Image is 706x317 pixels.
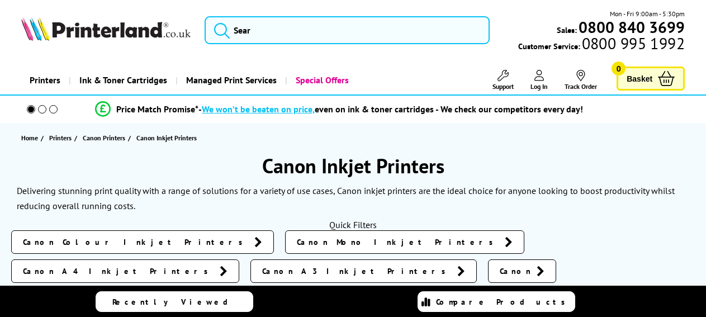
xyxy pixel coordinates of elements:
b: 0800 840 3699 [579,17,685,37]
a: Printers [21,66,69,94]
span: Basket [627,71,652,86]
a: Track Order [565,70,597,91]
span: Canon Inkjet Printers [136,134,197,142]
a: Basket 0 [617,67,685,91]
input: Sear [205,16,490,44]
a: Canon Printers [83,132,128,144]
a: 0800 840 3699 [577,22,685,32]
a: Canon Colour Inkjet Printers [11,230,274,254]
span: Canon [500,266,531,277]
a: Canon [488,259,556,283]
a: Canon Mono Inkjet Printers [285,230,524,254]
span: Canon Printers [83,132,125,144]
a: Managed Print Services [176,66,285,94]
span: We won’t be beaten on price, [202,103,315,115]
a: Home [21,132,41,144]
span: Sales: [557,25,577,35]
a: Printers [49,132,74,144]
a: Special Offers [285,66,357,94]
span: Printers [49,132,72,144]
span: 0800 995 1992 [580,38,685,49]
a: Recently Viewed [96,291,253,312]
p: Delivering stunning print quality with a range of solutions for a variety of use cases, Canon ink... [17,185,675,211]
div: - even on ink & toner cartridges - We check our competitors every day! [198,103,583,115]
span: Log In [530,82,548,91]
span: Canon Mono Inkjet Printers [297,236,499,248]
span: 0 [612,61,626,75]
h1: Canon Inkjet Printers [11,153,695,179]
span: Canon Colour Inkjet Printers [23,236,249,248]
a: Ink & Toner Cartridges [69,66,176,94]
a: Canon A4 Inkjet Printers [11,259,239,283]
span: Canon A4 Inkjet Printers [23,266,214,277]
a: Compare Products [418,291,575,312]
div: Quick Filters [11,219,695,230]
a: Support [492,70,514,91]
img: Printerland Logo [21,17,191,41]
a: Canon A3 Inkjet Printers [250,259,477,283]
span: Ink & Toner Cartridges [79,66,167,94]
span: Recently Viewed [112,297,239,307]
a: Log In [530,70,548,91]
span: Support [492,82,514,91]
li: modal_Promise [6,100,672,119]
a: Printerland Logo [21,17,191,43]
span: Compare Products [436,297,571,307]
span: Mon - Fri 9:00am - 5:30pm [610,8,685,19]
span: Customer Service: [518,38,685,51]
span: Price Match Promise* [116,103,198,115]
span: Canon A3 Inkjet Printers [262,266,452,277]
